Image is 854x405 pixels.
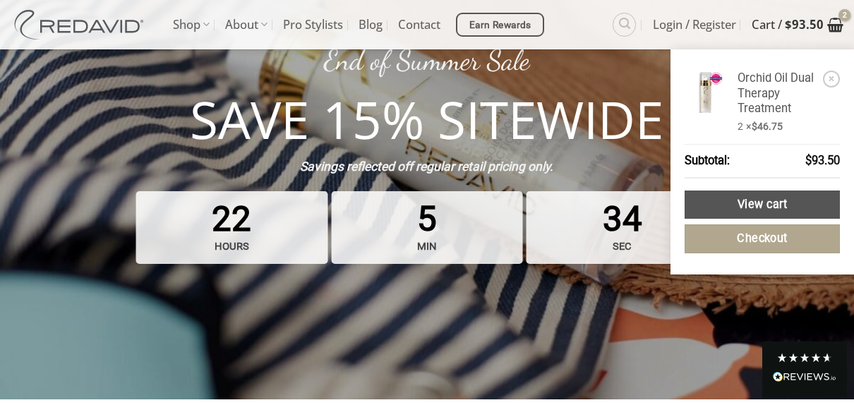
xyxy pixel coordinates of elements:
a: Search [613,13,636,36]
strong: min [335,233,519,260]
span: 5 [331,191,523,264]
span: $ [785,16,792,32]
div: 4.8 Stars [776,352,833,363]
span: 34 [527,191,718,264]
bdi: 93.50 [785,16,824,32]
a: View cart [685,191,840,219]
span: $ [752,121,757,132]
strong: hours [139,233,324,260]
a: Checkout [685,224,840,253]
span: Login / Register [653,7,736,42]
div: Read All Reviews [762,341,847,398]
strong: Subtotal: [685,152,730,171]
span: Cart / [752,7,824,42]
a: Earn Rewards [456,13,544,37]
a: Remove Orchid Oil Dual Therapy Treatment from cart [823,71,840,87]
span: 2 × [738,120,783,133]
a: Orchid Oil Dual Therapy Treatment [738,71,819,116]
span: Earn Rewards [469,18,531,33]
strong: Savings reflected off regular retail pricing only. [300,159,553,174]
img: REVIEWS.io [773,372,836,382]
span: 22 [136,191,328,264]
span: $ [805,154,812,167]
bdi: 46.75 [752,121,783,132]
div: Read All Reviews [773,369,836,387]
span: End of Summer Sale [324,43,529,77]
strong: sec [530,233,715,260]
img: REDAVID Salon Products | United States [11,10,152,40]
bdi: 93.50 [805,154,840,167]
strong: SAVE 15% SITEWIDE [190,84,663,154]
